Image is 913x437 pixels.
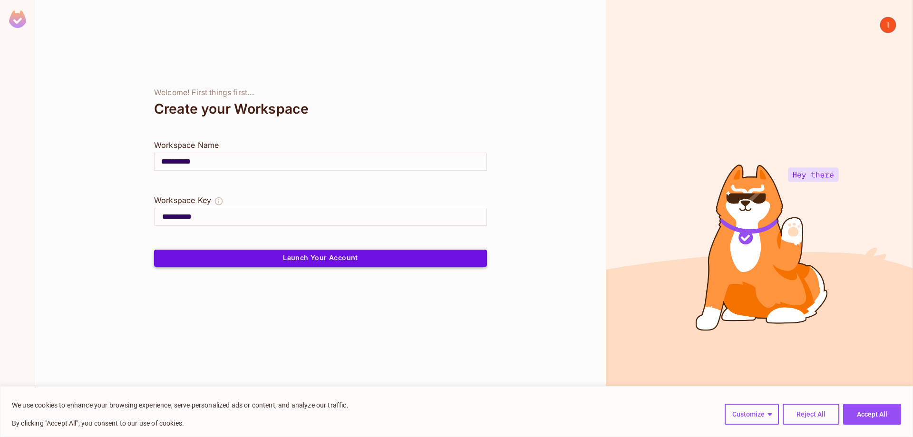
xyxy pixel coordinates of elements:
div: Welcome! First things first... [154,88,487,97]
button: Accept All [843,404,901,425]
img: Iulian [880,17,896,33]
button: Reject All [783,404,839,425]
button: The Workspace Key is unique, and serves as the identifier of your workspace. [214,194,223,208]
button: Launch Your Account [154,250,487,267]
div: Workspace Name [154,139,487,151]
p: We use cookies to enhance your browsing experience, serve personalized ads or content, and analyz... [12,399,349,411]
p: By clicking "Accept All", you consent to our use of cookies. [12,418,349,429]
button: Customize [725,404,779,425]
div: Create your Workspace [154,97,487,120]
div: Workspace Key [154,194,211,206]
img: SReyMgAAAABJRU5ErkJggg== [9,10,26,28]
